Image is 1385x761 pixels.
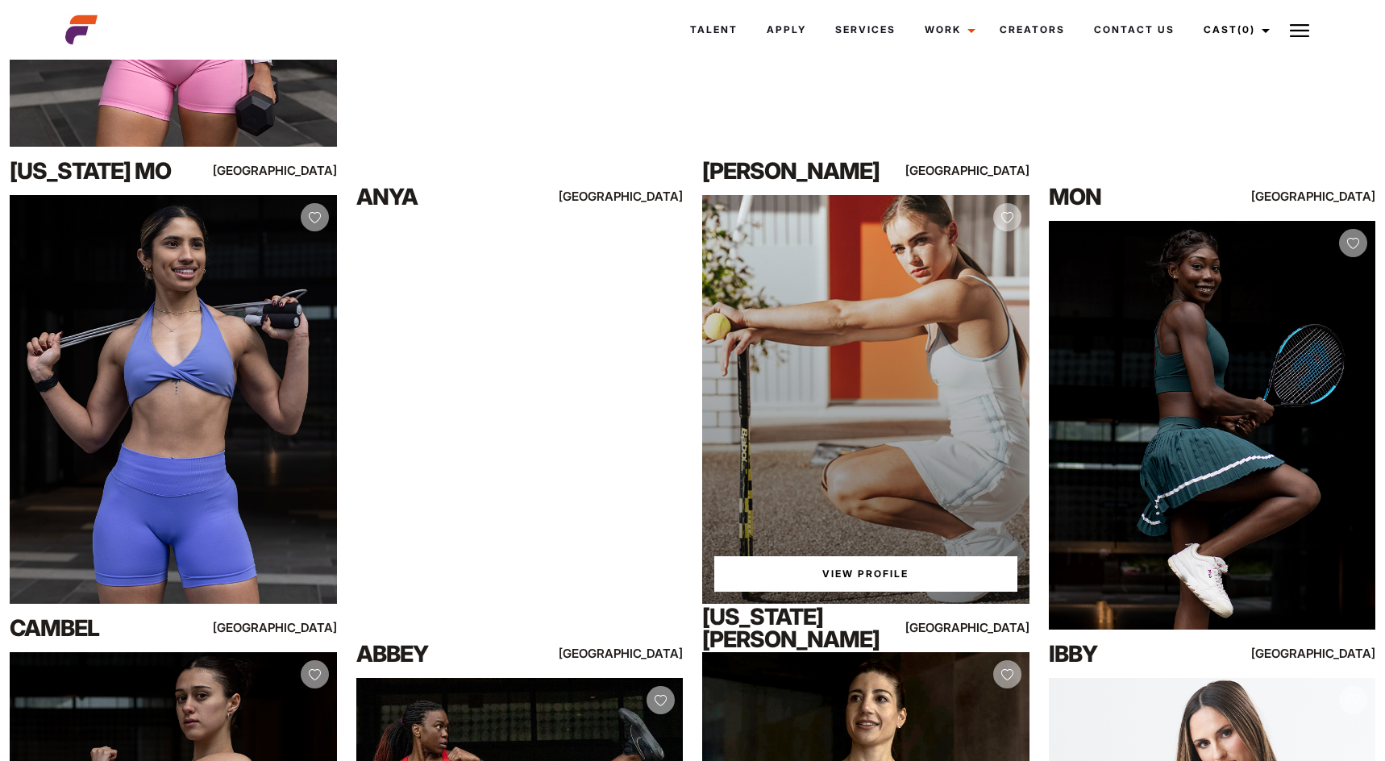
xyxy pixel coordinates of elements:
a: Cast(0) [1189,8,1279,52]
div: [US_STATE] Mo [10,155,206,187]
a: View Georgia Meg'sProfile [714,556,1017,592]
a: Work [910,8,985,52]
div: Mon [1049,181,1245,213]
div: [GEOGRAPHIC_DATA] [931,160,1029,181]
div: [GEOGRAPHIC_DATA] [1277,186,1375,206]
a: Creators [985,8,1079,52]
span: (0) [1237,23,1255,35]
div: [GEOGRAPHIC_DATA] [239,618,337,638]
div: [GEOGRAPHIC_DATA] [584,186,683,206]
a: Contact Us [1079,8,1189,52]
div: [GEOGRAPHIC_DATA] [1277,643,1375,663]
a: Services [821,8,910,52]
div: Anya [356,181,552,213]
div: [PERSON_NAME] [702,155,898,187]
a: Talent [676,8,752,52]
a: Apply [752,8,821,52]
div: [US_STATE][PERSON_NAME] [702,612,898,644]
div: [GEOGRAPHIC_DATA] [239,160,337,181]
div: [GEOGRAPHIC_DATA] [584,643,683,663]
div: Ibby [1049,638,1245,670]
div: [GEOGRAPHIC_DATA] [931,618,1029,638]
div: Cambel [10,612,206,644]
img: cropped-aefm-brand-fav-22-square.png [65,14,98,46]
img: Burger icon [1290,21,1309,40]
div: Abbey [356,638,552,670]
